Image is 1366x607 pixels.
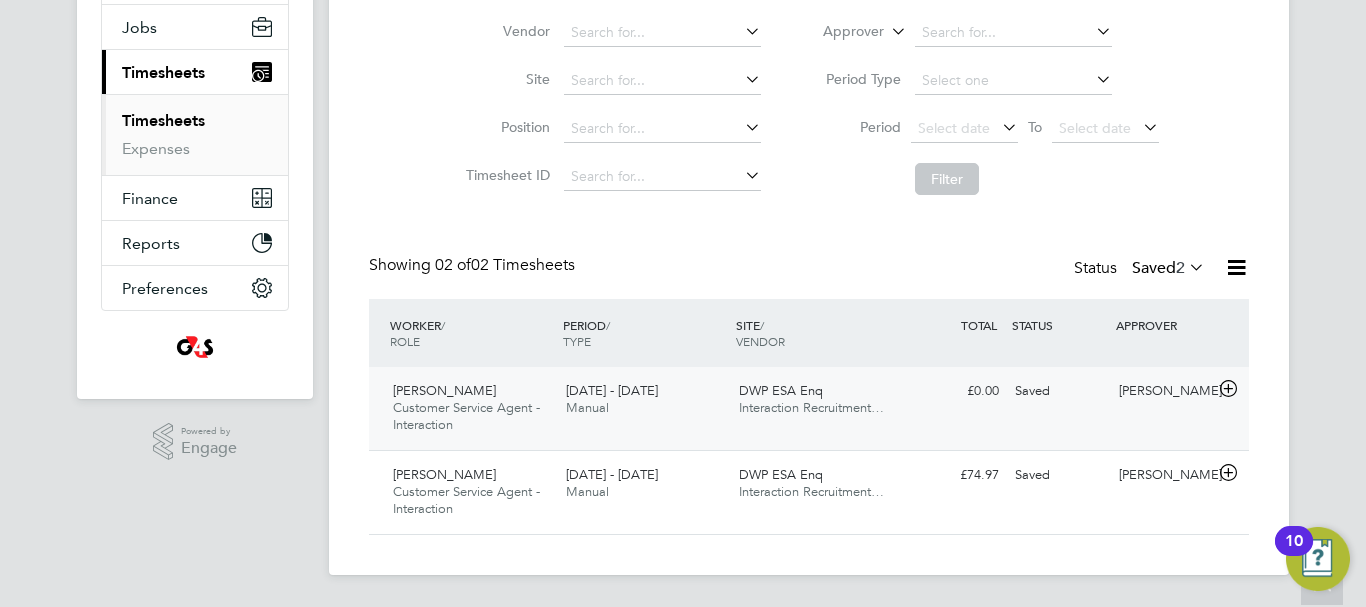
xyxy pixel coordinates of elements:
[393,399,540,433] span: Customer Service Agent - Interaction
[739,483,884,500] span: Interaction Recruitment…
[918,119,990,137] span: Select date
[739,382,823,399] span: DWP ESA Enq
[1059,119,1131,137] span: Select date
[903,375,1007,408] div: £0.00
[122,139,190,158] a: Expenses
[460,70,550,88] label: Site
[915,163,979,195] button: Filter
[961,317,997,333] span: TOTAL
[385,307,558,359] div: WORKER
[1176,258,1185,278] span: 2
[435,255,471,275] span: 02 of
[1007,375,1111,408] div: Saved
[460,118,550,136] label: Position
[102,50,288,94] button: Timesheets
[564,19,761,47] input: Search for...
[181,423,237,440] span: Powered by
[1111,459,1215,492] div: [PERSON_NAME]
[1074,255,1209,283] div: Status
[736,333,785,349] span: VENDOR
[1285,541,1303,567] div: 10
[564,115,761,143] input: Search for...
[1286,527,1350,591] button: Open Resource Center, 10 new notifications
[101,331,289,363] a: Go to home page
[393,382,496,399] span: [PERSON_NAME]
[393,483,540,517] span: Customer Service Agent - Interaction
[563,333,591,349] span: TYPE
[102,5,288,49] button: Jobs
[915,19,1112,47] input: Search for...
[393,466,496,483] span: [PERSON_NAME]
[564,67,761,95] input: Search for...
[566,483,609,500] span: Manual
[122,189,178,208] span: Finance
[102,266,288,310] button: Preferences
[122,234,180,253] span: Reports
[1111,307,1215,343] div: APPROVER
[1007,459,1111,492] div: Saved
[122,279,208,298] span: Preferences
[460,166,550,184] label: Timesheet ID
[739,466,823,483] span: DWP ESA Enq
[739,399,884,416] span: Interaction Recruitment…
[566,382,658,399] span: [DATE] - [DATE]
[915,67,1112,95] input: Select one
[564,163,761,191] input: Search for...
[171,331,219,363] img: g4s4-logo-retina.png
[606,317,610,333] span: /
[102,221,288,265] button: Reports
[811,70,901,88] label: Period Type
[460,22,550,40] label: Vendor
[153,423,238,461] a: Powered byEngage
[566,466,658,483] span: [DATE] - [DATE]
[390,333,420,349] span: ROLE
[122,111,205,130] a: Timesheets
[1111,375,1215,408] div: [PERSON_NAME]
[102,94,288,175] div: Timesheets
[811,118,901,136] label: Period
[122,18,157,37] span: Jobs
[369,255,579,276] div: Showing
[794,22,884,42] label: Approver
[1007,307,1111,343] div: STATUS
[903,459,1007,492] div: £74.97
[122,63,205,82] span: Timesheets
[558,307,731,359] div: PERIOD
[1022,114,1048,140] span: To
[760,317,764,333] span: /
[441,317,445,333] span: /
[102,176,288,220] button: Finance
[181,440,237,457] span: Engage
[435,255,575,275] span: 02 Timesheets
[731,307,904,359] div: SITE
[1132,258,1205,278] label: Saved
[566,399,609,416] span: Manual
